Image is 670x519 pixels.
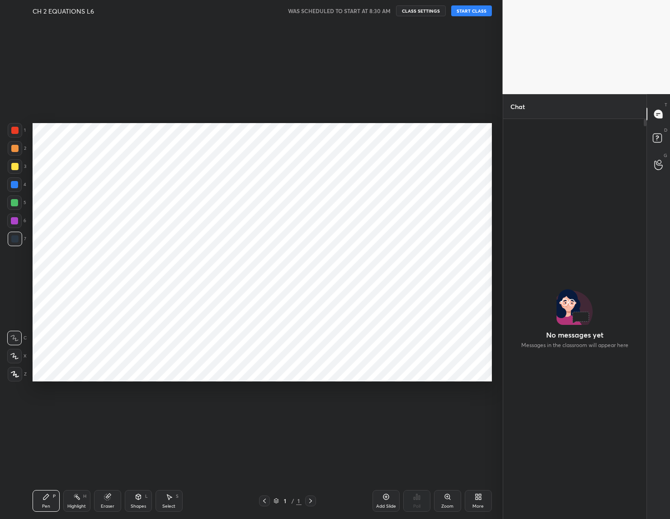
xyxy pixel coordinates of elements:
div: 1 [8,123,26,138]
div: Shapes [131,504,146,509]
div: Add Slide [376,504,396,509]
div: L [145,494,148,499]
div: H [83,494,86,499]
h4: CH 2 EQUATIONS L6 [33,7,94,15]
div: 2 [8,141,26,156]
p: T [665,101,667,108]
div: 1 [296,497,302,505]
p: G [664,152,667,159]
div: C [7,331,27,345]
div: Pen [42,504,50,509]
div: P [53,494,56,499]
div: Zoom [441,504,453,509]
div: 4 [7,177,26,192]
button: START CLASS [451,5,492,16]
div: X [7,349,27,363]
div: 6 [7,214,26,228]
div: 7 [8,232,26,246]
div: S [176,494,179,499]
button: CLASS SETTINGS [396,5,446,16]
div: 1 [281,498,290,504]
div: Select [162,504,175,509]
p: D [664,127,667,133]
h5: WAS SCHEDULED TO START AT 8:30 AM [288,7,391,15]
div: Highlight [67,504,86,509]
div: 5 [7,195,26,210]
div: Eraser [101,504,114,509]
div: 3 [8,159,26,174]
div: / [292,498,294,504]
div: More [472,504,484,509]
div: Z [8,367,27,381]
p: Chat [503,95,532,119]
